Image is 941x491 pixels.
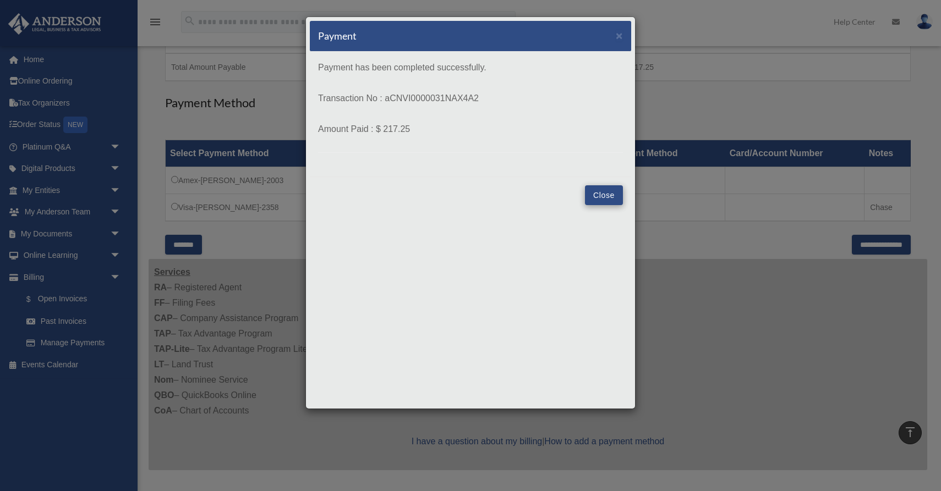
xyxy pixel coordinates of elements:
[616,30,623,41] button: Close
[585,185,623,205] button: Close
[318,91,623,106] p: Transaction No : aCNVI0000031NAX4A2
[318,60,623,75] p: Payment has been completed successfully.
[616,29,623,42] span: ×
[318,29,357,43] h5: Payment
[318,122,623,137] p: Amount Paid : $ 217.25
